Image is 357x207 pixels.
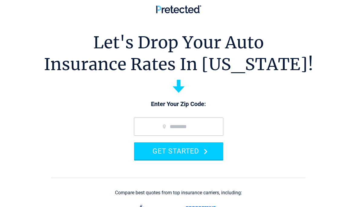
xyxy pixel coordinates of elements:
[44,32,313,75] h1: Let's Drop Your Auto Insurance Rates In [US_STATE]!
[156,5,201,13] img: Pretected Logo
[134,142,223,160] button: GET STARTED
[128,100,229,108] p: Enter Your Zip Code:
[134,118,223,136] input: zip code
[115,190,242,196] div: Compare best quotes from top insurance carriers, including:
